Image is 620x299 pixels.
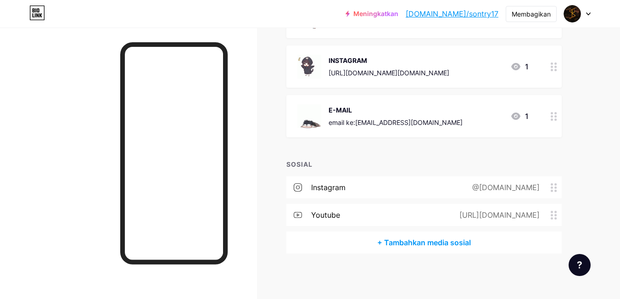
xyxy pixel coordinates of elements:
[297,55,321,79] img: INSTAGRAM
[329,106,352,114] font: E-MAIL
[329,56,367,64] font: INSTAGRAM
[512,10,551,18] font: Membagikan
[311,183,346,192] font: Instagram
[353,10,398,17] font: Meningkatkan
[286,160,313,168] font: SOSIAL
[311,210,340,220] font: Youtube
[377,238,471,247] font: + Tambahkan media sosial
[329,118,463,126] font: email ke:[EMAIL_ADDRESS][DOMAIN_NAME]
[525,112,529,121] font: 1
[329,69,449,77] font: [URL][DOMAIN_NAME][DOMAIN_NAME]
[472,183,540,192] font: @[DOMAIN_NAME]
[459,210,540,220] font: [URL][DOMAIN_NAME]
[406,8,498,19] a: [DOMAIN_NAME]/sontry17
[406,9,498,18] font: [DOMAIN_NAME]/sontry17
[564,5,581,23] img: sontry17
[297,104,321,128] img: E-MAIL
[525,62,529,71] font: 1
